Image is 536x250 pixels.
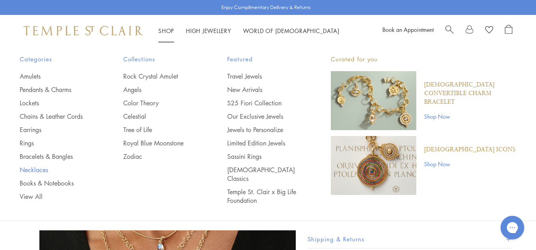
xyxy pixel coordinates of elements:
[227,72,299,81] a: Travel Jewels
[123,152,195,161] a: Zodiac
[20,99,92,107] a: Lockets
[227,187,299,205] a: Temple St. Clair x Big Life Foundation
[424,112,516,121] a: Shop Now
[445,25,454,37] a: Search
[20,54,92,64] span: Categories
[227,125,299,134] a: Jewels to Personalize
[308,230,512,248] button: Shipping & Returns
[20,165,92,174] a: Necklaces
[227,152,299,161] a: Sassini Rings
[227,112,299,121] a: Our Exclusive Jewels
[123,85,195,94] a: Angels
[20,139,92,147] a: Rings
[227,85,299,94] a: New Arrivals
[158,27,174,35] a: ShopShop
[123,99,195,107] a: Color Theory
[227,54,299,64] span: Featured
[424,81,516,107] a: [DEMOGRAPHIC_DATA] Convertible Charm Bracelet
[497,213,528,242] iframe: Gorgias live chat messenger
[382,26,434,33] a: Book an Appointment
[20,179,92,187] a: Books & Notebooks
[20,112,92,121] a: Chains & Leather Cords
[424,160,516,168] a: Shop Now
[20,72,92,81] a: Amulets
[227,165,299,183] a: [DEMOGRAPHIC_DATA] Classics
[20,152,92,161] a: Bracelets & Bangles
[331,54,516,64] p: Curated for you
[24,26,143,35] img: Temple St. Clair
[123,72,195,81] a: Rock Crystal Amulet
[123,125,195,134] a: Tree of Life
[123,139,195,147] a: Royal Blue Moonstone
[227,99,299,107] a: S25 Fiori Collection
[424,145,516,154] a: [DEMOGRAPHIC_DATA] Icons
[243,27,339,35] a: World of [DEMOGRAPHIC_DATA]World of [DEMOGRAPHIC_DATA]
[227,139,299,147] a: Limited Edition Jewels
[485,25,493,37] a: View Wishlist
[123,54,195,64] span: Collections
[186,27,231,35] a: High JewelleryHigh Jewellery
[505,25,512,37] a: Open Shopping Bag
[158,26,339,36] nav: Main navigation
[20,85,92,94] a: Pendants & Charms
[123,112,195,121] a: Celestial
[221,4,311,11] p: Enjoy Complimentary Delivery & Returns
[20,125,92,134] a: Earrings
[20,192,92,201] a: View All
